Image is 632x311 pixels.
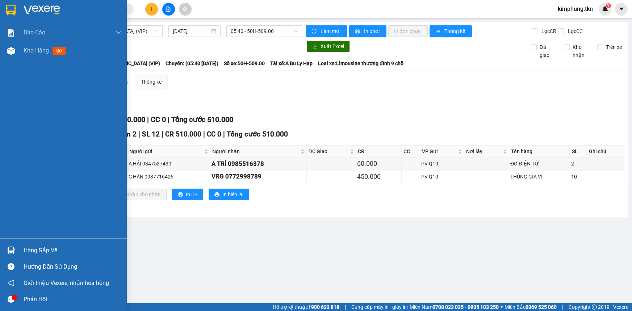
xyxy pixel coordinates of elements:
div: Hàng sắp về [24,245,121,256]
span: Hỗ trợ kỹ thuật: [273,303,339,311]
span: In DS [186,190,197,198]
span: In biên lai [222,190,243,198]
span: Kho hàng [24,47,49,54]
td: PV Q10 [420,171,464,183]
span: | [162,130,163,138]
div: Thống kê [141,78,162,86]
button: downloadXuất Excel [307,41,350,52]
sup: 1 [606,3,611,8]
span: Kho nhận [570,43,591,59]
button: printerIn DS [172,189,203,200]
span: Giới thiệu Vexere, nhận hoa hồng [24,278,109,287]
div: VRG 0772998789 [212,172,305,181]
span: caret-down [618,6,625,12]
span: Làm mới [321,27,342,35]
th: CC [402,146,420,157]
div: A HẢI 0347537430 [129,160,209,168]
strong: 0369 525 060 [526,304,557,310]
span: printer [214,192,219,198]
span: message [8,296,14,303]
span: CC 0 [207,130,221,138]
span: plus [149,7,154,12]
button: printerIn phơi [349,25,386,37]
span: Đã giao [537,43,558,59]
button: bar-chartThống kê [430,25,472,37]
div: 10 [571,173,586,181]
span: 05:40 - 50H-509.00 [231,26,298,37]
span: aim [183,7,188,12]
span: VP Gửi [422,147,457,155]
div: 2 [571,160,586,168]
span: | [168,115,169,124]
span: file-add [166,7,171,12]
span: SL 12 [142,130,160,138]
strong: 1900 633 818 [308,304,339,310]
span: Lọc CC [565,27,584,35]
span: kimphung.tkn [552,4,599,13]
img: warehouse-icon [7,247,15,254]
span: Tổng cước 510.000 [227,130,288,138]
img: warehouse-icon [7,47,15,55]
span: Miền Bắc [505,303,557,311]
button: downloadNhập kho nhận [112,189,167,200]
td: PV Q10 [420,157,464,170]
span: ĐC Giao [309,147,349,155]
img: icon-new-feature [602,6,608,12]
div: C HÂN 0937716426 [129,173,209,181]
button: In đơn chọn [388,25,428,37]
span: Cung cấp máy in - giấy in: [351,303,408,311]
span: Báo cáo [24,28,45,37]
span: ⚪️ [501,306,503,308]
span: download [313,44,318,50]
span: | [203,130,205,138]
span: Miền Nam [410,303,499,311]
span: Đơn 2 [117,130,137,138]
span: Xuất Excel [321,42,344,50]
span: bar-chart [435,29,441,34]
th: CR [356,146,402,157]
div: PV Q10 [421,173,463,181]
div: Phản hồi [24,294,121,305]
div: ĐỒ ĐIỆN TỬ [510,160,569,168]
button: caret-down [615,3,628,16]
div: Hướng dẫn sử dụng [24,261,121,272]
span: Số xe: 50H-509.00 [224,59,265,67]
span: Người gửi [129,147,203,155]
span: In phơi [364,27,381,35]
span: CC 0 [151,115,166,124]
span: | [345,303,346,311]
div: 60.000 [357,159,400,169]
span: sync [311,29,318,34]
button: file-add [162,3,175,16]
div: A TRÍ 0985516378 [212,159,305,169]
span: copyright [592,304,597,310]
span: Người nhận [212,147,299,155]
button: syncLàm mới [306,25,347,37]
div: 450.000 [357,172,400,182]
span: question-circle [8,263,14,270]
span: | [138,130,140,138]
span: | [147,115,149,124]
strong: 0708 023 035 - 0935 103 250 [432,304,499,310]
span: Lọc CR [539,27,557,35]
span: Chuyến: (05:40 [DATE]) [166,59,218,67]
span: | [562,303,563,311]
th: Ghi chú [587,146,624,157]
span: Tài xế: A Bu Ly Hạp [270,59,313,67]
span: notification [8,280,14,286]
button: aim [179,3,192,16]
span: down [116,30,121,35]
div: PV Q10 [421,160,463,168]
span: CR 510.000 [165,130,201,138]
span: Tổng cước 510.000 [171,115,233,124]
span: Trên xe [603,43,625,51]
span: | [223,130,225,138]
span: Loại xe: Limousine thượng đỉnh 9 chỗ [318,59,403,67]
span: 1 [607,3,610,8]
span: printer [178,192,183,198]
span: Thống kê [444,27,466,35]
button: plus [145,3,158,16]
th: Tên hàng [509,146,570,157]
span: Nơi lấy [466,147,502,155]
th: SL [570,146,587,157]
